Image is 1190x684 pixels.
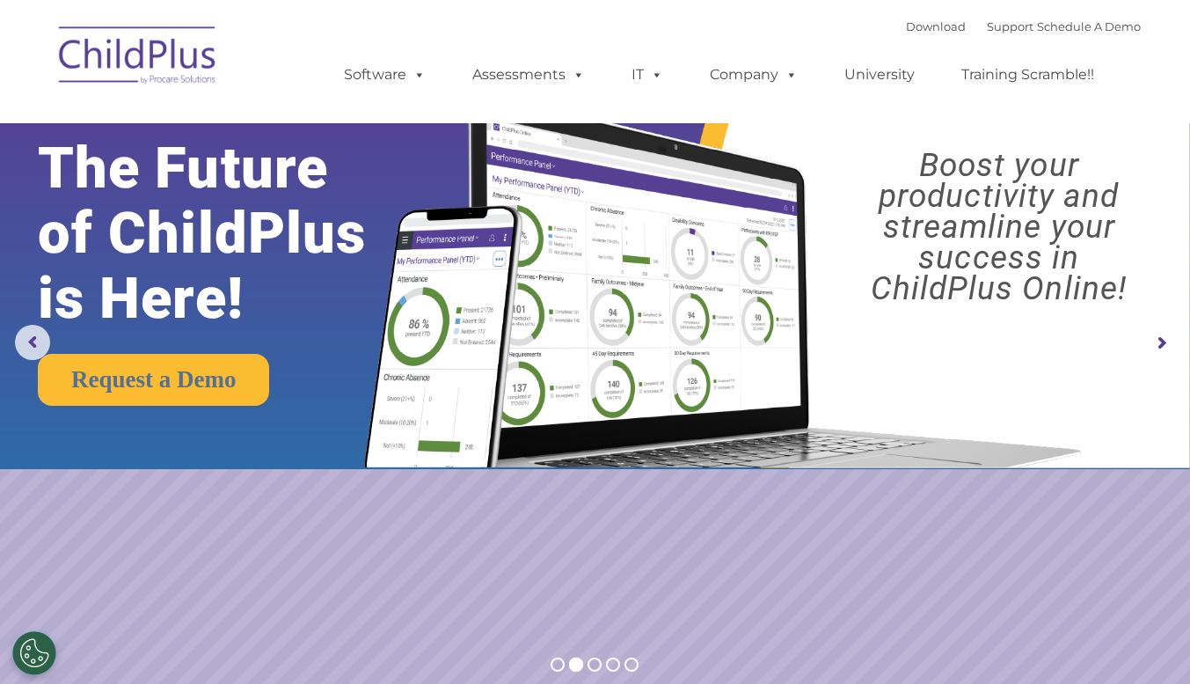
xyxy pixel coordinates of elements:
[987,19,1033,33] a: Support
[326,57,443,92] a: Software
[50,14,226,102] img: ChildPlus by Procare Solutions
[906,19,966,33] a: Download
[245,188,319,202] span: Phone number
[944,57,1112,92] a: Training Scramble!!
[692,57,815,92] a: Company
[245,116,298,129] span: Last name
[827,57,932,92] a: University
[822,150,1176,304] rs-layer: Boost your productivity and streamline your success in ChildPlus Online!
[906,19,1141,33] font: |
[455,57,602,92] a: Assessments
[38,136,418,331] rs-layer: The Future of ChildPlus is Here!
[38,354,269,406] a: Request a Demo
[1037,19,1141,33] a: Schedule A Demo
[12,631,56,675] button: Cookies Settings
[614,57,681,92] a: IT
